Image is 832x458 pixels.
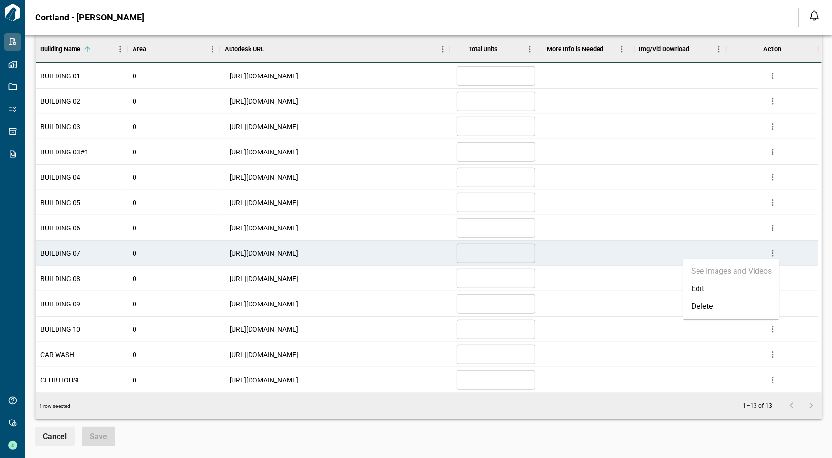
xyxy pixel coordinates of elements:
[765,69,780,83] button: more
[133,172,136,182] span: 0
[133,223,136,233] span: 0
[469,36,498,63] div: Total Units
[40,248,80,258] span: BUILDING 07
[128,36,220,63] div: Area
[765,347,780,362] button: more
[40,122,80,132] span: BUILDING 03
[40,375,81,385] span: CLUB HOUSE
[133,375,136,385] span: 0
[230,71,298,81] a: [URL][DOMAIN_NAME]
[43,432,67,441] span: Cancel
[133,198,136,208] span: 0
[498,42,512,56] button: Sort
[683,259,779,319] ul: more
[230,274,298,284] a: [URL][DOMAIN_NAME]
[547,36,604,63] div: More Info is Needed
[765,145,780,159] button: more
[765,94,780,109] button: more
[712,42,726,57] button: Menu
[146,42,160,56] button: Sort
[40,96,80,106] span: BUILDING 02
[765,221,780,235] button: more
[35,427,75,446] button: Cancel
[763,36,781,63] div: Action
[639,36,689,63] div: Img/Vid Download
[435,42,450,57] button: Menu
[133,122,136,132] span: 0
[765,170,780,185] button: more
[230,122,298,132] a: [URL][DOMAIN_NAME]
[40,299,80,309] span: BUILDING 09
[230,172,298,182] a: [URL][DOMAIN_NAME]
[220,36,450,63] div: Autodesk URL
[522,42,537,57] button: Menu
[765,246,780,261] button: more
[615,42,629,57] button: Menu
[604,42,618,56] button: Sort
[230,147,298,157] a: [URL][DOMAIN_NAME]
[743,403,772,409] p: 1–13 of 13
[230,350,298,360] a: [URL][DOMAIN_NAME]
[133,299,136,309] span: 0
[264,42,278,56] button: Sort
[133,71,136,81] span: 0
[40,274,80,284] span: BUILDING 08
[807,8,822,23] button: Open notification feed
[40,71,80,81] span: BUILDING 01
[765,195,780,210] button: more
[230,223,298,233] a: [URL][DOMAIN_NAME]
[133,248,136,258] span: 0
[133,36,146,63] div: Area
[230,375,298,385] a: [URL][DOMAIN_NAME]
[40,198,80,208] span: BUILDING 05
[40,172,80,182] span: BUILDING 04
[542,36,634,63] div: More Info is Needed
[40,324,80,334] span: BUILDING 10
[726,36,818,63] div: Action
[40,350,74,360] span: CAR WASH
[230,299,298,309] a: [URL][DOMAIN_NAME]
[230,96,298,106] a: [URL][DOMAIN_NAME]
[225,36,264,63] div: Autodesk URL
[39,403,70,409] div: 1 row selected
[765,373,780,387] button: more
[113,42,128,57] button: Menu
[133,350,136,360] span: 0
[634,36,726,63] div: Img/Vid Download
[765,322,780,337] button: more
[683,298,779,315] li: Delete
[689,42,703,56] button: Sort
[133,96,136,106] span: 0
[133,274,136,284] span: 0
[230,324,298,334] a: [URL][DOMAIN_NAME]
[133,147,136,157] span: 0
[40,36,80,63] div: Building Name
[230,248,298,258] a: [URL][DOMAIN_NAME]
[133,324,136,334] span: 0
[230,198,298,208] a: [URL][DOMAIN_NAME]
[683,280,779,298] li: Edit
[40,147,89,157] span: BUILDING 03#1
[35,13,144,22] span: Cortland - [PERSON_NAME]
[205,42,220,57] button: Menu
[765,119,780,134] button: more
[40,223,80,233] span: BUILDING 06
[80,42,94,56] button: Sort
[450,36,542,63] div: Total Units
[36,36,128,63] div: Building Name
